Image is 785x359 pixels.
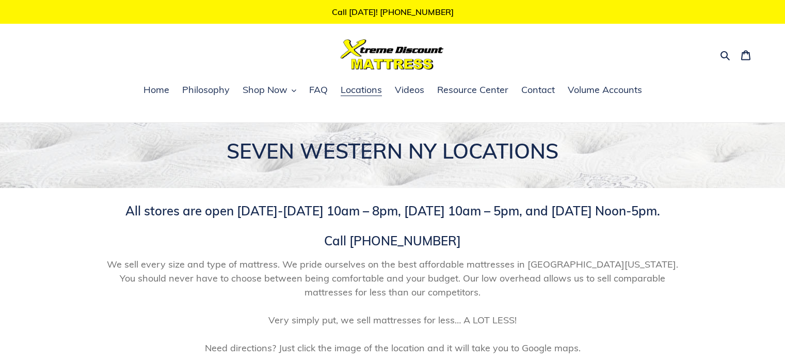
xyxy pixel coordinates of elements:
[304,83,333,98] a: FAQ
[437,84,508,96] span: Resource Center
[309,84,328,96] span: FAQ
[563,83,647,98] a: Volume Accounts
[143,84,169,96] span: Home
[227,138,558,164] span: SEVEN WESTERN NY LOCATIONS
[335,83,387,98] a: Locations
[125,203,660,248] span: All stores are open [DATE]-[DATE] 10am – 8pm, [DATE] 10am – 5pm, and [DATE] Noon-5pm. Call [PHONE...
[521,84,555,96] span: Contact
[99,257,687,355] span: We sell every size and type of mattress. We pride ourselves on the best affordable mattresses in ...
[237,83,301,98] button: Shop Now
[182,84,230,96] span: Philosophy
[341,39,444,70] img: Xtreme Discount Mattress
[243,84,287,96] span: Shop Now
[516,83,560,98] a: Contact
[395,84,424,96] span: Videos
[432,83,514,98] a: Resource Center
[138,83,174,98] a: Home
[568,84,642,96] span: Volume Accounts
[177,83,235,98] a: Philosophy
[341,84,382,96] span: Locations
[390,83,429,98] a: Videos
